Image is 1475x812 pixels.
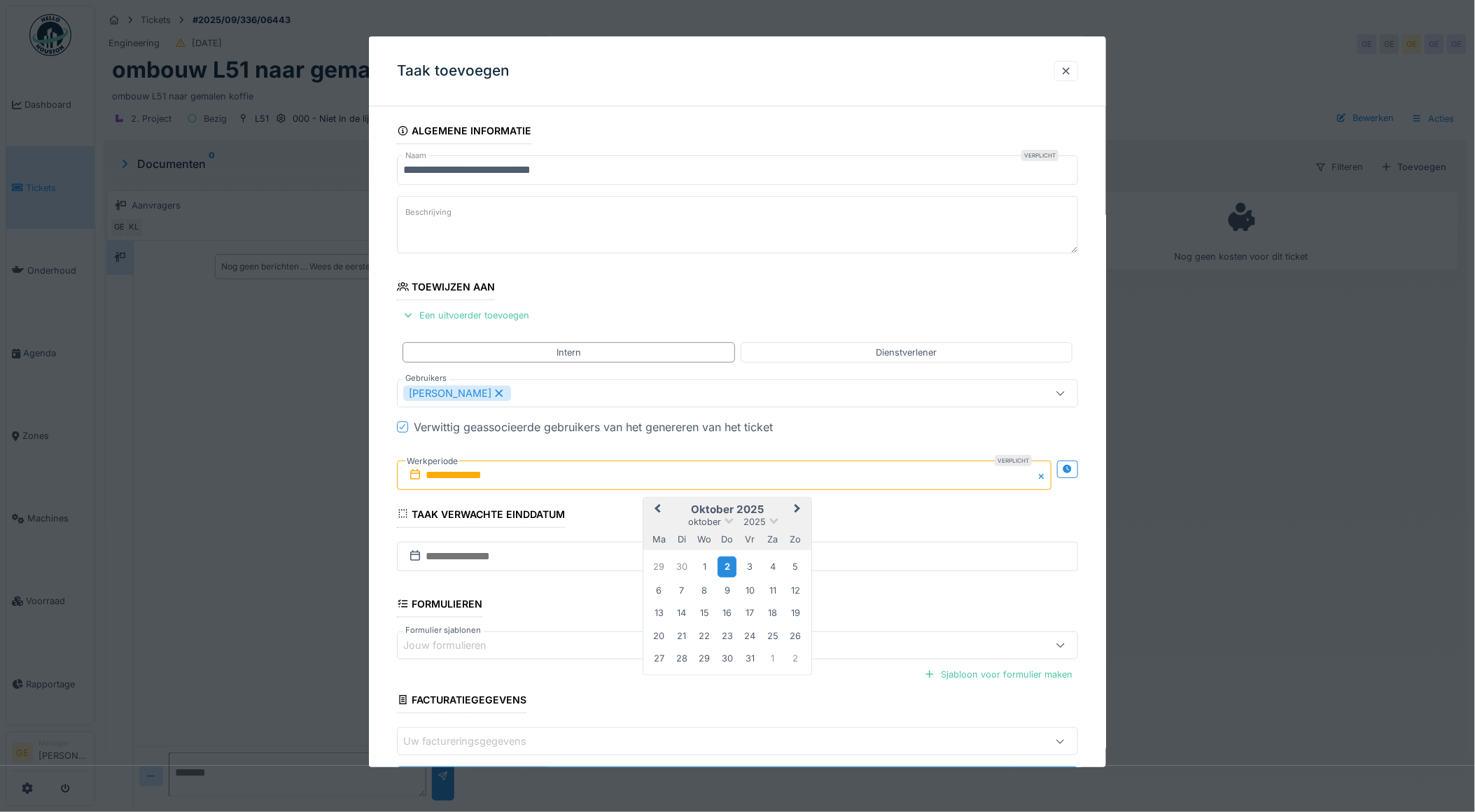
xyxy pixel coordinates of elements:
[403,372,449,384] label: Gebruikers
[672,530,691,549] div: dinsdag
[695,558,714,577] div: Choose woensdag 1 oktober 2025
[741,558,760,577] div: Choose vrijdag 3 oktober 2025
[403,734,546,750] div: Uw factureringsgegevens
[403,638,506,653] div: Jouw formulieren
[650,581,669,600] div: Choose maandag 6 oktober 2025
[672,581,691,600] div: Choose dinsdag 7 oktober 2025
[397,276,496,300] div: Toewijzen aan
[763,558,782,577] div: Choose zaterdag 4 oktober 2025
[741,626,760,645] div: Choose vrijdag 24 oktober 2025
[995,455,1032,466] div: Verplicht
[650,650,669,668] div: Choose maandag 27 oktober 2025
[403,150,429,162] label: Naam
[741,581,760,600] div: Choose vrijdag 10 oktober 2025
[695,604,714,623] div: Choose woensdag 15 oktober 2025
[695,650,714,668] div: Choose woensdag 29 oktober 2025
[397,594,483,617] div: Formulieren
[786,626,805,645] div: Choose zondag 26 oktober 2025
[650,626,669,645] div: Choose maandag 20 oktober 2025
[397,689,527,713] div: Facturatiegegevens
[643,503,811,516] h2: oktober 2025
[403,386,511,401] div: [PERSON_NAME]
[718,604,736,623] div: Choose donderdag 16 oktober 2025
[397,62,510,80] h3: Taak toevoegen
[763,581,782,600] div: Choose zaterdag 11 oktober 2025
[650,530,669,549] div: maandag
[718,530,736,549] div: donderdag
[397,504,566,528] div: Taak verwachte einddatum
[1036,461,1051,490] button: Close
[650,604,669,623] div: Choose maandag 13 oktober 2025
[397,307,535,325] div: Een uitvoerder toevoegen
[405,454,459,469] label: Werkperiode
[1021,150,1058,161] div: Verplicht
[786,650,805,668] div: Choose zondag 2 november 2025
[695,581,714,600] div: Choose woensdag 8 oktober 2025
[741,650,760,668] div: Choose vrijdag 31 oktober 2025
[786,581,805,600] div: Choose zondag 12 oktober 2025
[403,624,484,636] label: Formulier sjablonen
[403,204,454,221] label: Beschrijving
[763,650,782,668] div: Choose zaterdag 1 november 2025
[672,626,691,645] div: Choose dinsdag 21 oktober 2025
[695,530,714,549] div: woensdag
[718,650,736,668] div: Choose donderdag 30 oktober 2025
[786,558,805,577] div: Choose zondag 5 oktober 2025
[743,517,766,527] span: 2025
[557,346,581,359] div: Intern
[763,604,782,623] div: Choose zaterdag 18 oktober 2025
[718,626,736,645] div: Choose donderdag 23 oktober 2025
[763,626,782,645] div: Choose zaterdag 25 oktober 2025
[672,558,691,577] div: Choose dinsdag 30 september 2025
[786,604,805,623] div: Choose zondag 19 oktober 2025
[741,530,760,549] div: vrijdag
[918,665,1078,684] div: Sjabloon voor formulier maken
[741,604,760,623] div: Choose vrijdag 17 oktober 2025
[414,419,773,435] div: Verwittig geassocieerde gebruikers van het genereren van het ticket
[397,120,532,144] div: Algemene informatie
[718,557,736,577] div: Choose donderdag 2 oktober 2025
[788,499,810,521] button: Next Month
[718,581,736,600] div: Choose donderdag 9 oktober 2025
[672,650,691,668] div: Choose dinsdag 28 oktober 2025
[688,517,721,527] span: oktober
[786,530,805,549] div: zondag
[876,346,937,359] div: Dienstverlener
[645,499,667,521] button: Previous Month
[695,626,714,645] div: Choose woensdag 22 oktober 2025
[672,604,691,623] div: Choose dinsdag 14 oktober 2025
[650,558,669,577] div: Choose maandag 29 september 2025
[648,555,806,670] div: Month oktober, 2025
[763,530,782,549] div: zaterdag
